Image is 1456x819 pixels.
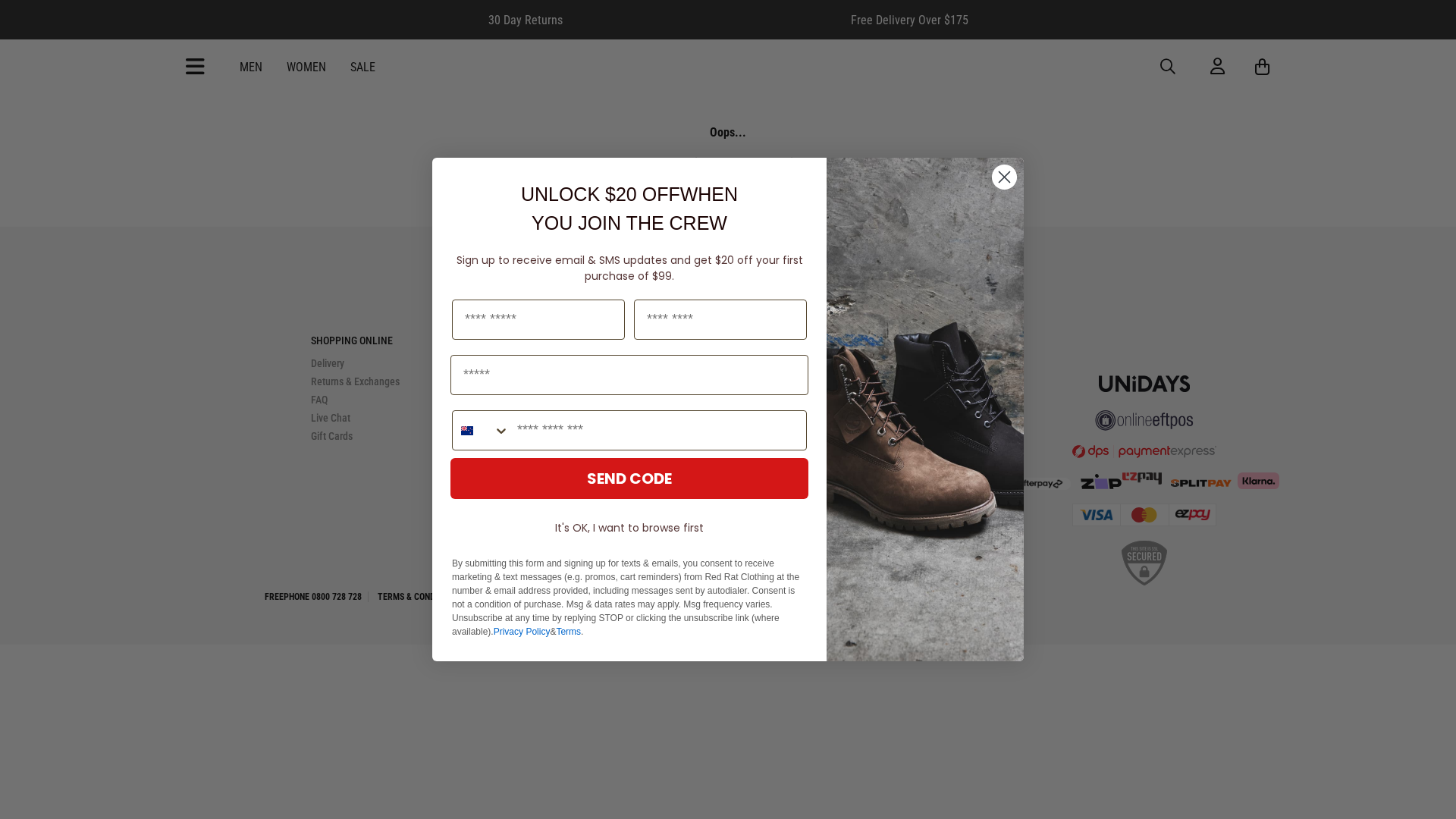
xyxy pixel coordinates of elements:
button: Search Countries [453,411,510,450]
p: By submitting this form and signing up for texts & emails, you consent to receive marketing & tex... [452,557,807,639]
span: WHEN [680,184,738,205]
img: New Zealand [461,425,473,437]
button: SEND CODE [450,458,808,499]
span: Sign up to receive email & SMS updates and get $20 off your first purchase of $99. [457,253,803,284]
a: Terms [556,626,581,637]
span: UNLOCK $20 OFF [521,184,680,205]
img: f7662613-148e-4c88-9575-6c6b5b55a647.jpeg [827,158,1024,661]
input: First Name [452,300,625,340]
button: Close dialog [991,164,1018,190]
a: Privacy Policy [494,626,551,637]
button: It's OK, I want to browse first [450,514,808,541]
button: Open LiveChat chat widget [12,6,58,52]
span: YOU JOIN THE CREW [532,212,727,234]
input: Email [450,355,808,395]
